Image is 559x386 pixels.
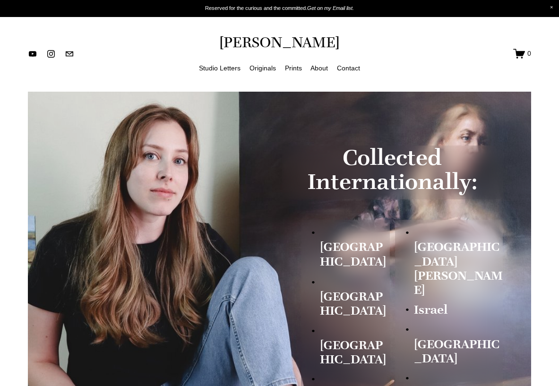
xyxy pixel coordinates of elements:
[414,301,447,317] strong: Israel
[513,48,531,60] a: 0 items in cart
[414,239,503,297] strong: [GEOGRAPHIC_DATA][PERSON_NAME]
[65,49,74,59] a: jennifermariekeller@gmail.com
[320,239,387,268] strong: [GEOGRAPHIC_DATA]
[308,144,477,195] strong: Collected Internationally:
[249,62,276,74] a: Originals
[219,33,340,51] a: [PERSON_NAME]
[320,288,387,318] strong: [GEOGRAPHIC_DATA]
[337,62,360,74] a: Contact
[46,49,56,59] a: instagram-unauth
[320,337,387,367] strong: [GEOGRAPHIC_DATA]
[28,49,37,59] a: YouTube
[310,62,328,74] a: About
[285,62,302,74] a: Prints
[199,62,241,74] a: Studio Letters
[527,49,531,58] span: 0
[414,336,499,366] strong: [GEOGRAPHIC_DATA]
